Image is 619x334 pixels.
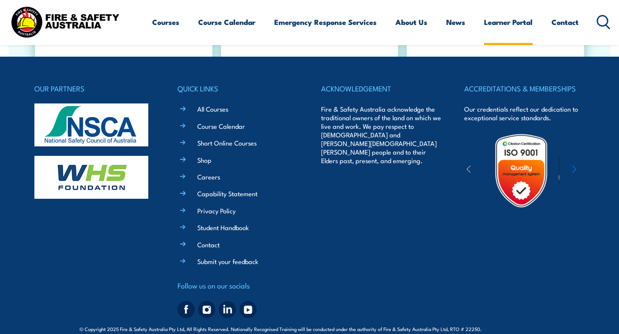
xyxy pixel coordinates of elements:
a: Careers [197,172,220,181]
a: KND Digital [510,324,540,333]
span: Site: [492,325,540,332]
img: Untitled design (19) [484,133,559,208]
img: nsca-logo-footer [34,103,148,146]
a: All Courses [197,104,228,113]
a: Shop [197,155,211,164]
h4: QUICK LINKS [178,82,298,94]
a: About Us [395,11,427,33]
a: Courses [152,11,179,33]
a: Capability Statement [197,189,257,198]
h4: ACKNOWLEDGEMENT [321,82,441,94]
a: Student Handbook [197,223,249,232]
a: Short Online Courses [197,138,257,147]
a: Learner Portal [484,11,533,33]
a: Contact [552,11,579,33]
a: Course Calendar [197,121,245,131]
a: Submit your feedback [197,257,258,266]
a: Privacy Policy [197,206,236,215]
span: © Copyright 2025 Fire & Safety Australia Pty Ltd, All Rights Reserved. Nationally Recognised Trai... [80,325,540,333]
p: Our credentials reflect our dedication to exceptional service standards. [464,105,585,122]
h4: ACCREDITATIONS & MEMBERSHIPS [464,82,585,94]
a: Course Calendar [198,11,255,33]
img: whs-logo-footer [34,156,148,199]
h4: Follow us on our socials [178,279,298,291]
p: Fire & Safety Australia acknowledge the traditional owners of the land on which we live and work.... [321,105,441,165]
a: Contact [197,240,220,249]
h4: OUR PARTNERS [34,82,155,94]
a: Emergency Response Services [274,11,377,33]
a: News [446,11,465,33]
